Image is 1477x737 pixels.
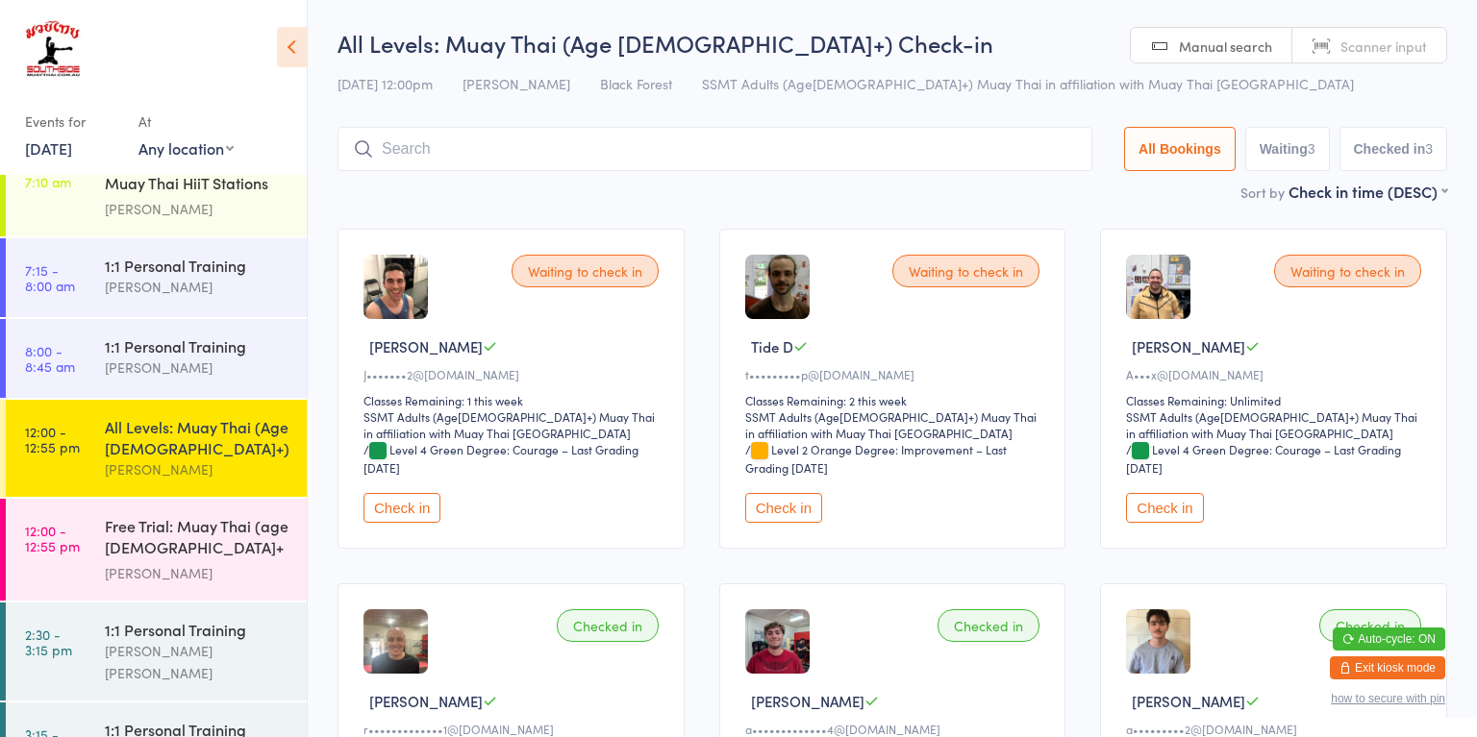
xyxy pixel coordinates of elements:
[6,499,307,601] a: 12:00 -12:55 pmFree Trial: Muay Thai (age [DEMOGRAPHIC_DATA]+ years)[PERSON_NAME]
[1274,255,1421,287] div: Waiting to check in
[1126,255,1190,319] img: image1719214872.png
[745,721,1046,737] div: a•••••••••••••4@[DOMAIN_NAME]
[1132,336,1245,356] span: [PERSON_NAME]
[363,408,664,441] div: SSMT Adults (Age[DEMOGRAPHIC_DATA]+) Muay Thai in affiliation with Muay Thai [GEOGRAPHIC_DATA]
[338,27,1447,59] h2: All Levels: Muay Thai (Age [DEMOGRAPHIC_DATA]+) Check-in
[938,609,1039,642] div: Checked in
[105,255,290,276] div: 1:1 Personal Training
[25,159,71,189] time: 6:15 - 7:10 am
[745,408,1046,441] div: SSMT Adults (Age[DEMOGRAPHIC_DATA]+) Muay Thai in affiliation with Muay Thai [GEOGRAPHIC_DATA]
[105,640,290,684] div: [PERSON_NAME] [PERSON_NAME]
[6,602,307,700] a: 2:30 -3:15 pm1:1 Personal Training[PERSON_NAME] [PERSON_NAME]
[338,127,1092,171] input: Search
[369,336,483,356] span: [PERSON_NAME]
[138,137,234,159] div: Any location
[512,255,659,287] div: Waiting to check in
[369,691,483,711] span: [PERSON_NAME]
[6,319,307,398] a: 8:00 -8:45 am1:1 Personal Training[PERSON_NAME]
[105,276,290,298] div: [PERSON_NAME]
[557,609,659,642] div: Checked in
[1179,37,1272,56] span: Manual search
[338,74,433,93] span: [DATE] 12:00pm
[1340,37,1427,56] span: Scanner input
[363,721,664,737] div: r•••••••••••••1@[DOMAIN_NAME]
[25,523,80,553] time: 12:00 - 12:55 pm
[105,335,290,356] div: 1:1 Personal Training
[1126,392,1427,408] div: Classes Remaining: Unlimited
[105,416,290,458] div: All Levels: Muay Thai (Age [DEMOGRAPHIC_DATA]+)
[6,238,307,317] a: 7:15 -8:00 am1:1 Personal Training[PERSON_NAME]
[1126,609,1190,674] img: image1673512498.png
[105,356,290,379] div: [PERSON_NAME]
[751,336,793,356] span: Tide D
[1126,366,1427,382] div: A•••x@[DOMAIN_NAME]
[19,14,86,86] img: Southside Muay Thai & Fitness
[25,343,75,374] time: 8:00 - 8:45 am
[363,366,664,382] div: J•••••••2@[DOMAIN_NAME]
[105,151,290,198] div: Free Trial: Rush Hour: Muay Thai HiiT Stations (ag...
[25,262,75,293] time: 7:15 - 8:00 am
[745,255,810,319] img: image1694673928.png
[1126,493,1203,523] button: Check in
[1330,656,1445,679] button: Exit kiosk mode
[1240,183,1285,202] label: Sort by
[363,255,428,319] img: image1629445330.png
[463,74,570,93] span: [PERSON_NAME]
[1132,691,1245,711] span: [PERSON_NAME]
[892,255,1039,287] div: Waiting to check in
[1308,141,1315,157] div: 3
[745,366,1046,382] div: t•••••••••p@[DOMAIN_NAME]
[1331,692,1445,705] button: how to secure with pin
[1333,627,1445,651] button: Auto-cycle: ON
[745,493,822,523] button: Check in
[25,626,72,657] time: 2:30 - 3:15 pm
[363,493,440,523] button: Check in
[25,137,72,159] a: [DATE]
[1126,721,1427,737] div: a•••••••••2@[DOMAIN_NAME]
[363,392,664,408] div: Classes Remaining: 1 this week
[745,609,810,674] img: image1753087362.png
[105,198,290,220] div: [PERSON_NAME]
[751,691,864,711] span: [PERSON_NAME]
[25,424,80,454] time: 12:00 - 12:55 pm
[6,400,307,497] a: 12:00 -12:55 pmAll Levels: Muay Thai (Age [DEMOGRAPHIC_DATA]+)[PERSON_NAME]
[1126,408,1427,441] div: SSMT Adults (Age[DEMOGRAPHIC_DATA]+) Muay Thai in affiliation with Muay Thai [GEOGRAPHIC_DATA]
[600,74,672,93] span: Black Forest
[105,458,290,480] div: [PERSON_NAME]
[25,106,119,137] div: Events for
[363,609,428,674] img: image1698716021.png
[745,392,1046,408] div: Classes Remaining: 2 this week
[6,135,307,236] a: 6:15 -7:10 amFree Trial: Rush Hour: Muay Thai HiiT Stations (ag...[PERSON_NAME]
[105,515,290,562] div: Free Trial: Muay Thai (age [DEMOGRAPHIC_DATA]+ years)
[702,74,1354,93] span: SSMT Adults (Age[DEMOGRAPHIC_DATA]+) Muay Thai in affiliation with Muay Thai [GEOGRAPHIC_DATA]
[138,106,234,137] div: At
[1245,127,1330,171] button: Waiting3
[105,562,290,584] div: [PERSON_NAME]
[105,619,290,640] div: 1:1 Personal Training
[1289,181,1447,202] div: Check in time (DESC)
[1425,141,1433,157] div: 3
[1319,609,1421,642] div: Checked in
[1339,127,1448,171] button: Checked in3
[1124,127,1236,171] button: All Bookings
